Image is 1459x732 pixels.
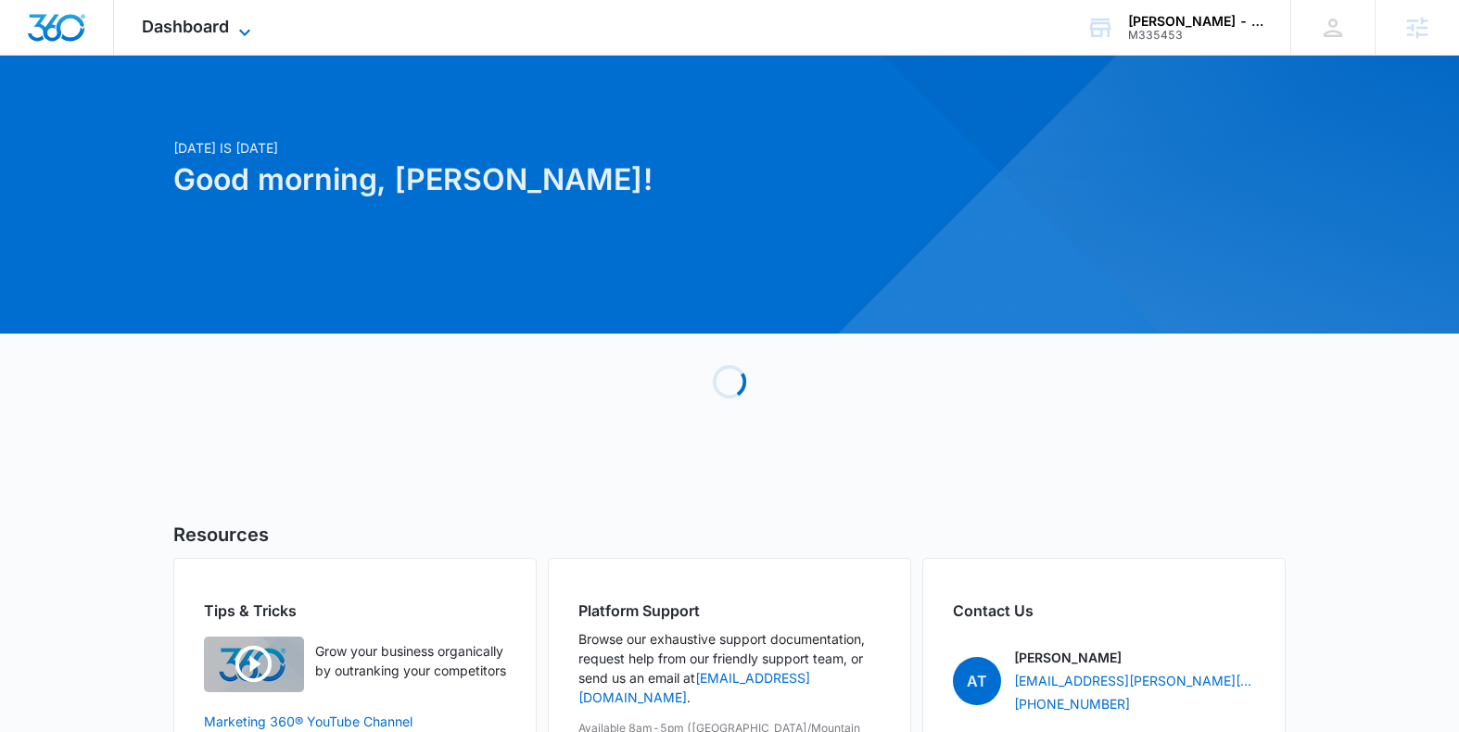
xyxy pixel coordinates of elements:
[173,158,907,202] h1: Good morning, [PERSON_NAME]!
[1128,29,1263,42] div: account id
[204,712,506,731] a: Marketing 360® YouTube Channel
[1014,694,1130,713] a: [PHONE_NUMBER]
[1014,671,1255,690] a: [EMAIL_ADDRESS][PERSON_NAME][DOMAIN_NAME]
[204,637,304,692] img: Quick Overview Video
[578,599,881,622] h2: Platform Support
[173,138,907,158] p: [DATE] is [DATE]
[204,599,506,622] h2: Tips & Tricks
[142,17,229,36] span: Dashboard
[953,657,1001,705] span: AT
[1014,648,1122,667] p: [PERSON_NAME]
[315,641,506,680] p: Grow your business organically by outranking your competitors
[578,629,881,707] p: Browse our exhaustive support documentation, request help from our friendly support team, or send...
[173,521,1286,549] h5: Resources
[953,599,1255,622] h2: Contact Us
[1128,14,1263,29] div: account name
